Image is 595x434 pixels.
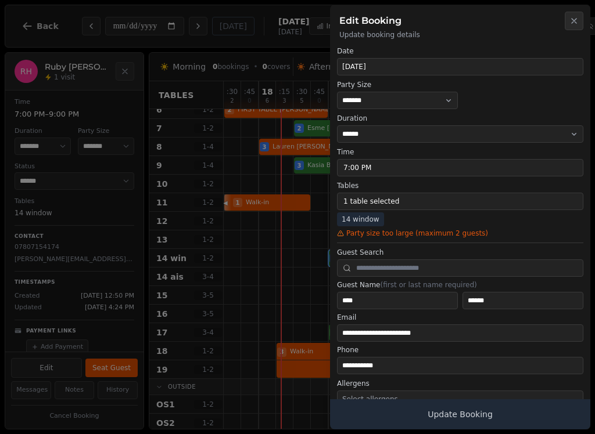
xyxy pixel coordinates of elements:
[337,80,458,89] label: Party Size
[330,399,590,429] button: Update Booking
[337,181,583,190] label: Tables
[380,281,476,289] span: (first or last name required)
[339,30,581,39] p: Update booking details
[337,379,583,388] label: Allergens
[337,248,583,257] label: Guest Search
[337,313,583,322] label: Email
[337,212,384,226] span: 14 window
[337,280,583,290] label: Guest Name
[346,229,488,238] span: Party size too large (maximum 2 guests)
[337,58,583,75] button: [DATE]
[337,159,583,176] button: 7:00 PM
[337,345,583,355] label: Phone
[337,193,583,210] button: 1 table selected
[337,114,583,123] label: Duration
[337,147,583,157] label: Time
[339,14,581,28] h2: Edit Booking
[337,390,583,408] button: Select allergens...
[337,46,583,56] label: Date
[342,395,404,403] span: Select allergens...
